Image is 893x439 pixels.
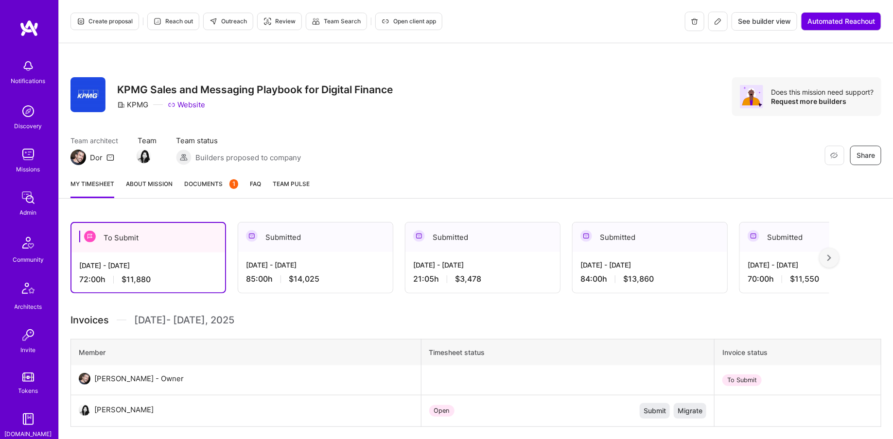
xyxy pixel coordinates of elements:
i: icon Mail [106,153,114,161]
div: Tokens [18,386,38,396]
img: Avatar [740,85,763,108]
div: Notifications [11,76,46,86]
a: Website [168,100,205,110]
span: Submit [644,406,666,416]
button: Submit [640,403,670,419]
div: [DATE] - [DATE] [79,260,217,270]
span: Reach out [154,17,193,26]
img: tokens [22,372,34,382]
img: Builders proposed to company [176,150,192,165]
span: $11,550 [790,274,819,284]
img: User Avatar [79,404,90,416]
a: My timesheet [70,179,114,198]
i: icon EyeClosed [830,152,838,159]
div: [DATE] - [DATE] [413,260,552,270]
div: Request more builders [771,97,874,106]
img: Team Architect [70,150,86,165]
img: Submitted [246,230,258,242]
th: Invoice status [715,339,881,366]
button: Automated Reachout [801,12,881,31]
div: [DATE] - [DATE] [246,260,385,270]
button: Team Search [306,13,367,30]
a: Team Pulse [273,179,310,198]
img: Submitted [413,230,425,242]
button: Reach out [147,13,199,30]
img: Submitted [580,230,592,242]
span: Builders proposed to company [195,152,301,163]
span: Documents [184,179,238,189]
img: User Avatar [79,373,90,385]
span: $13,860 [623,274,654,284]
div: Open [429,405,455,417]
div: Does this mission need support? [771,87,874,97]
img: Architects [17,278,40,302]
span: Migrate [678,406,702,416]
div: [PERSON_NAME] - Owner [94,373,184,385]
img: discovery [18,101,38,121]
button: Outreach [203,13,253,30]
img: bell [18,56,38,76]
img: guide book [18,409,38,429]
a: FAQ [250,179,261,198]
span: See builder view [738,17,791,26]
button: Review [257,13,302,30]
img: Community [17,231,40,254]
div: Community [13,254,44,265]
span: $3,478 [455,274,481,284]
div: 1 [229,179,238,189]
div: [PERSON_NAME] [94,404,154,416]
div: [DATE] - [DATE] [748,260,887,270]
div: Submitted [573,222,727,252]
a: Team Member Avatar [138,148,150,164]
div: 21:05 h [413,274,552,284]
button: Open client app [375,13,442,30]
div: Submitted [405,222,560,252]
div: Missions [17,164,40,174]
span: Team architect [70,135,118,146]
div: 85:00 h [246,274,385,284]
img: Company Logo [70,77,105,112]
img: Divider [117,313,126,327]
span: Automated Reachout [807,17,875,26]
img: admin teamwork [18,188,38,207]
span: Team Pulse [273,180,310,187]
div: [DATE] - [DATE] [580,260,719,270]
a: Documents1 [184,179,238,198]
span: Team status [176,135,301,146]
button: Migrate [674,403,706,419]
img: logo [19,19,39,37]
img: teamwork [18,145,38,164]
i: icon Targeter [263,17,271,25]
span: Review [263,17,296,26]
div: Admin [20,207,37,218]
div: Architects [15,302,42,312]
button: See builder view [732,12,797,31]
span: Open client app [382,17,436,26]
span: Invoices [70,313,109,327]
th: Timesheet status [421,339,715,366]
div: 84:00 h [580,274,719,284]
span: Create proposal [77,17,133,26]
h3: KPMG Sales and Messaging Playbook for Digital Finance [117,84,393,96]
div: KPMG [117,100,148,110]
span: Team Search [312,17,361,26]
i: icon CompanyGray [117,101,125,109]
a: About Mission [126,179,173,198]
div: To Submit [722,374,762,386]
div: 70:00 h [748,274,887,284]
span: Team [138,135,157,146]
img: right [827,254,831,261]
i: icon Proposal [77,17,85,25]
div: 72:00 h [79,274,217,285]
th: Member [71,339,421,366]
button: Share [850,146,881,165]
div: Dor [90,152,103,163]
span: $11,880 [122,274,151,285]
span: Share [857,151,875,160]
div: Submitted [238,222,393,252]
span: Outreach [210,17,247,26]
div: [DOMAIN_NAME] [5,429,52,439]
div: Invite [21,345,36,355]
button: Create proposal [70,13,139,30]
span: $14,025 [289,274,319,284]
